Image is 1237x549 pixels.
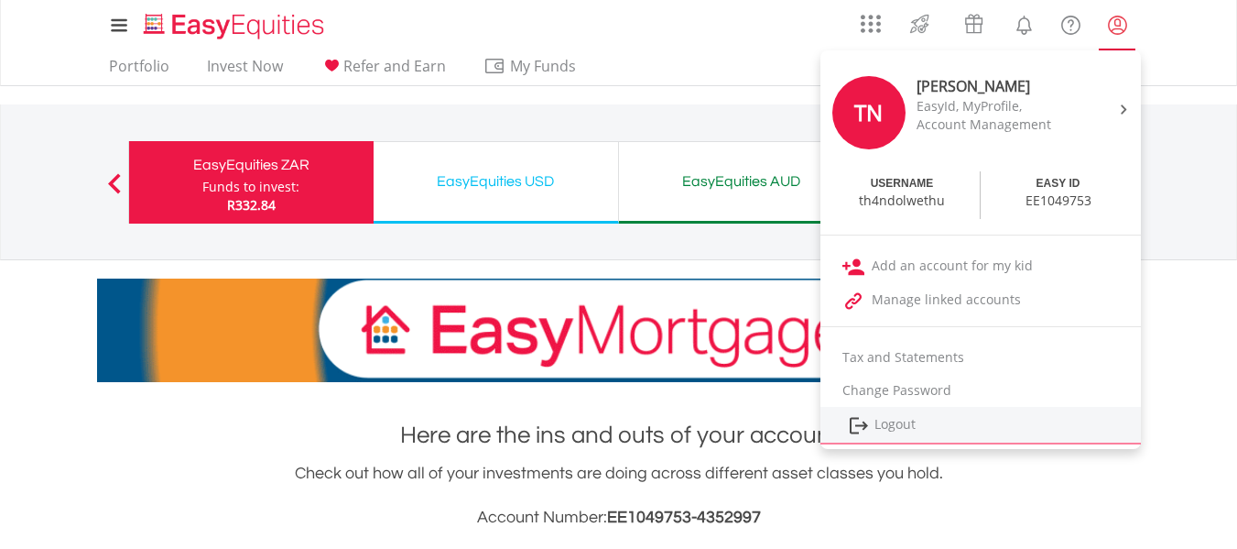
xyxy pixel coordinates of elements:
img: EasyEquities_Logo.png [140,11,331,41]
img: vouchers-v2.svg [959,9,989,38]
div: Check out how all of your investments are doing across different asset classes you hold. [97,461,1141,531]
img: grid-menu-icon.svg [861,14,881,34]
a: My Profile [1094,5,1141,45]
a: FAQ's and Support [1047,5,1094,41]
img: thrive-v2.svg [905,9,935,38]
a: Logout [820,407,1141,445]
div: EasyEquities USD [385,169,607,194]
div: USERNAME [871,176,934,192]
div: th4ndolwethu [859,192,945,210]
img: EasyMortage Promotion Banner [97,279,1141,382]
a: TN [PERSON_NAME] EasyId, MyProfile, Account Management USERNAME th4ndolwethu EASY ID EE1049753 [820,55,1141,225]
span: EE1049753-4352997 [607,509,761,526]
div: Funds to invest: [202,178,299,196]
div: EasyEquities AUD [630,169,852,194]
a: Home page [136,5,331,41]
span: My Funds [483,54,603,78]
div: EE1049753 [1025,192,1091,210]
h1: Here are the ins and outs of your account [97,419,1141,452]
a: AppsGrid [849,5,893,34]
a: Add an account for my kid [820,249,1141,283]
a: Portfolio [102,57,177,85]
div: EasyEquities ZAR [140,152,363,178]
a: Refer and Earn [313,57,453,85]
a: Notifications [1001,5,1047,41]
div: EasyId, MyProfile, [917,97,1070,115]
div: Account Management [917,115,1070,134]
div: [PERSON_NAME] [917,76,1070,97]
div: TN [832,76,906,149]
div: EASY ID [1036,176,1080,192]
a: Manage linked accounts [820,283,1141,317]
span: R332.84 [227,196,276,214]
a: Tax and Statements [820,341,1141,374]
span: Refer and Earn [343,56,446,76]
h3: Account Number: [97,505,1141,531]
a: Invest Now [200,57,290,85]
a: Change Password [820,374,1141,407]
a: Vouchers [947,5,1001,38]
